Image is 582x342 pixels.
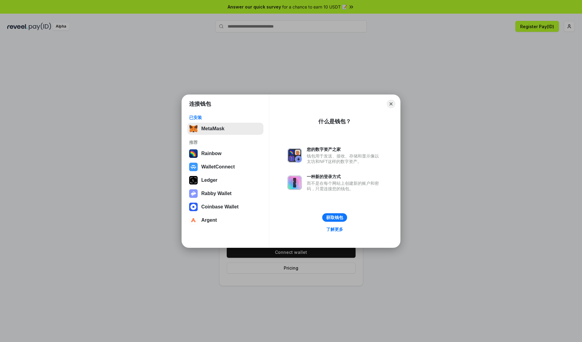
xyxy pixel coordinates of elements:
[201,204,239,210] div: Coinbase Wallet
[201,178,217,183] div: Ledger
[189,216,198,224] img: svg+xml,%3Csvg%20width%3D%2228%22%20height%3D%2228%22%20viewBox%3D%220%200%2028%2028%22%20fill%3D...
[187,123,263,135] button: MetaMask
[323,225,347,233] a: 了解更多
[189,125,198,133] img: svg+xml,%3Csvg%20fill%3D%22none%22%20height%3D%2233%22%20viewBox%3D%220%200%2035%2033%22%20width%...
[189,115,262,120] div: 已安装
[189,100,211,108] h1: 连接钱包
[307,147,382,152] div: 您的数字资产之家
[322,213,347,222] button: 获取钱包
[387,100,395,108] button: Close
[201,191,232,196] div: Rabby Wallet
[187,188,263,200] button: Rabby Wallet
[287,148,302,163] img: svg+xml,%3Csvg%20xmlns%3D%22http%3A%2F%2Fwww.w3.org%2F2000%2Fsvg%22%20fill%3D%22none%22%20viewBox...
[201,126,224,131] div: MetaMask
[189,176,198,184] img: svg+xml,%3Csvg%20xmlns%3D%22http%3A%2F%2Fwww.w3.org%2F2000%2Fsvg%22%20width%3D%2228%22%20height%3...
[307,153,382,164] div: 钱包用于发送、接收、存储和显示像以太坊和NFT这样的数字资产。
[307,174,382,179] div: 一种新的登录方式
[326,215,343,220] div: 获取钱包
[201,151,222,156] div: Rainbow
[189,189,198,198] img: svg+xml,%3Csvg%20xmlns%3D%22http%3A%2F%2Fwww.w3.org%2F2000%2Fsvg%22%20fill%3D%22none%22%20viewBox...
[307,181,382,191] div: 而不是在每个网站上创建新的账户和密码，只需连接您的钱包。
[187,214,263,226] button: Argent
[326,227,343,232] div: 了解更多
[318,118,351,125] div: 什么是钱包？
[187,201,263,213] button: Coinbase Wallet
[201,164,235,170] div: WalletConnect
[189,163,198,171] img: svg+xml,%3Csvg%20width%3D%2228%22%20height%3D%2228%22%20viewBox%3D%220%200%2028%2028%22%20fill%3D...
[201,217,217,223] div: Argent
[189,203,198,211] img: svg+xml,%3Csvg%20width%3D%2228%22%20height%3D%2228%22%20viewBox%3D%220%200%2028%2028%22%20fill%3D...
[189,149,198,158] img: svg+xml,%3Csvg%20width%3D%22120%22%20height%3D%22120%22%20viewBox%3D%220%200%20120%20120%22%20fil...
[187,148,263,160] button: Rainbow
[287,175,302,190] img: svg+xml,%3Csvg%20xmlns%3D%22http%3A%2F%2Fwww.w3.org%2F2000%2Fsvg%22%20fill%3D%22none%22%20viewBox...
[187,174,263,186] button: Ledger
[187,161,263,173] button: WalletConnect
[189,140,262,145] div: 推荐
